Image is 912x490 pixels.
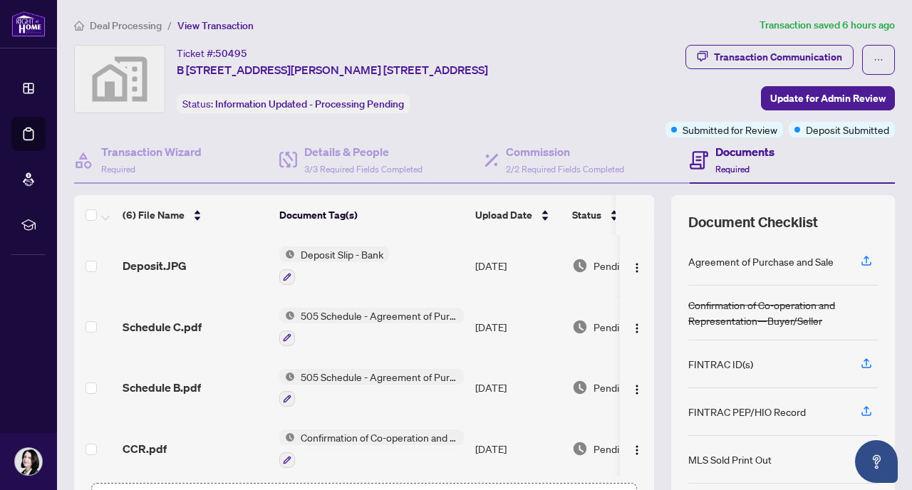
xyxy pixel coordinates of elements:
[279,246,389,285] button: Status IconDeposit Slip - Bank
[626,437,648,460] button: Logo
[167,17,172,33] li: /
[715,143,774,160] h4: Documents
[572,207,601,223] span: Status
[279,308,464,346] button: Status Icon505 Schedule - Agreement of Purchase and Sale - Commercial
[760,17,895,33] article: Transaction saved 6 hours ago
[123,379,201,396] span: Schedule B.pdf
[470,358,566,419] td: [DATE]
[506,164,624,174] span: 2/2 Required Fields Completed
[279,308,295,323] img: Status Icon
[855,440,898,483] button: Open asap
[470,195,566,235] th: Upload Date
[631,262,643,273] img: Logo
[688,404,806,419] div: FINTRAC PEP/HIO Record
[90,19,162,32] span: Deal Processing
[177,61,488,78] span: B [STREET_ADDRESS][PERSON_NAME] [STREET_ADDRESS]
[874,55,883,65] span: ellipsis
[572,380,588,395] img: Document Status
[117,195,274,235] th: (6) File Name
[274,195,470,235] th: Document Tag(s)
[566,195,688,235] th: Status
[572,319,588,335] img: Document Status
[123,207,185,223] span: (6) File Name
[123,318,202,335] span: Schedule C.pdf
[688,297,878,328] div: Confirmation of Co-operation and Representation—Buyer/Seller
[279,369,464,407] button: Status Icon505 Schedule - Agreement of Purchase and Sale - Commercial
[177,45,247,61] div: Ticket #:
[295,246,389,262] span: Deposit Slip - Bank
[304,164,423,174] span: 3/3 Required Fields Completed
[279,246,295,262] img: Status Icon
[761,86,895,110] button: Update for Admin Review
[626,316,648,338] button: Logo
[688,254,834,269] div: Agreement of Purchase and Sale
[279,429,295,445] img: Status Icon
[295,308,464,323] span: 505 Schedule - Agreement of Purchase and Sale - Commercial
[688,356,753,372] div: FINTRAC ID(s)
[11,11,46,37] img: logo
[215,47,247,60] span: 50495
[470,235,566,296] td: [DATE]
[279,429,464,468] button: Status IconConfirmation of Co-operation and Representation—Buyer/Seller
[123,257,187,274] span: Deposit.JPG
[594,441,665,457] span: Pending Review
[770,87,886,110] span: Update for Admin Review
[215,98,404,110] span: Information Updated - Processing Pending
[279,369,295,385] img: Status Icon
[75,46,165,113] img: svg%3e
[506,143,624,160] h4: Commission
[74,21,84,31] span: home
[15,448,42,475] img: Profile Icon
[806,122,889,137] span: Deposit Submitted
[295,369,464,385] span: 505 Schedule - Agreement of Purchase and Sale - Commercial
[631,444,643,456] img: Logo
[295,429,464,445] span: Confirmation of Co-operation and Representation—Buyer/Seller
[594,258,665,273] span: Pending Review
[101,143,202,160] h4: Transaction Wizard
[683,122,777,137] span: Submitted for Review
[594,380,665,395] span: Pending Review
[123,440,167,457] span: CCR.pdf
[631,323,643,334] img: Logo
[626,376,648,399] button: Logo
[475,207,532,223] span: Upload Date
[304,143,423,160] h4: Details & People
[572,258,588,273] img: Document Status
[572,441,588,457] img: Document Status
[177,19,254,32] span: View Transaction
[626,254,648,277] button: Logo
[470,418,566,479] td: [DATE]
[101,164,135,174] span: Required
[715,164,750,174] span: Required
[470,296,566,358] td: [DATE]
[714,46,842,68] div: Transaction Communication
[631,384,643,395] img: Logo
[688,452,772,467] div: MLS Sold Print Out
[685,45,854,69] button: Transaction Communication
[688,212,818,232] span: Document Checklist
[177,94,410,113] div: Status:
[594,319,665,335] span: Pending Review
